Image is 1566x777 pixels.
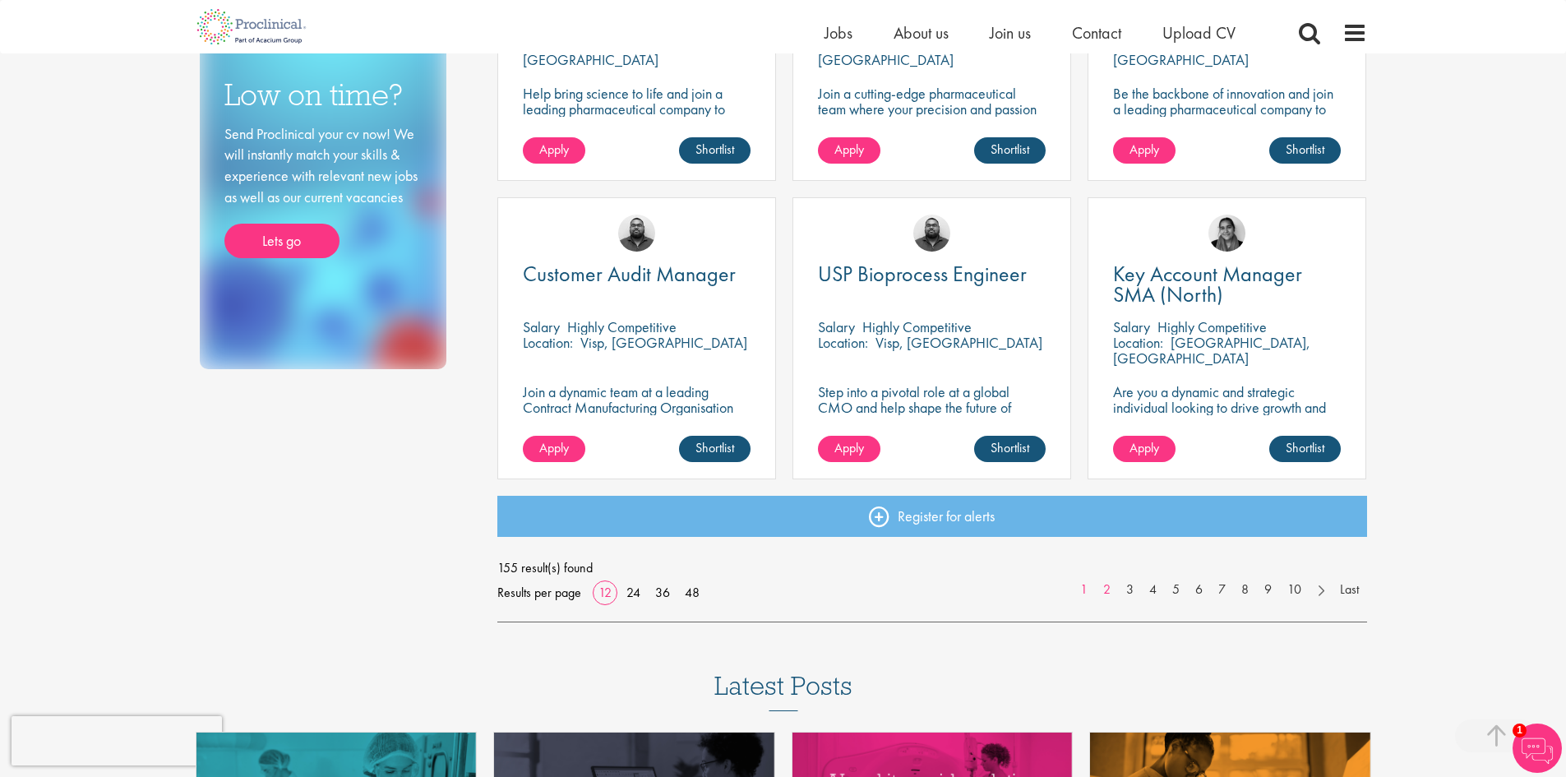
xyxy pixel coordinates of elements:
span: 1 [1513,724,1527,738]
span: USP Bioprocess Engineer [818,260,1027,288]
a: 1 [1072,580,1096,599]
span: Customer Audit Manager [523,260,736,288]
span: Apply [539,141,569,158]
p: Be the backbone of innovation and join a leading pharmaceutical company to help keep life-changin... [1113,86,1341,164]
a: Shortlist [679,137,751,164]
span: Location: [1113,333,1163,352]
a: Apply [523,436,585,462]
div: Send Proclinical your cv now! We will instantly match your skills & experience with relevant new ... [224,123,422,259]
iframe: reCAPTCHA [12,716,222,765]
a: Shortlist [1269,436,1341,462]
a: 7 [1210,580,1234,599]
a: 2 [1095,580,1119,599]
p: Highly Competitive [567,317,677,336]
span: Apply [1129,141,1159,158]
span: 155 result(s) found [497,556,1367,580]
img: Chatbot [1513,724,1562,773]
p: Highly Competitive [1157,317,1267,336]
a: Register for alerts [497,496,1367,537]
img: Ashley Bennett [913,215,950,252]
a: Apply [818,436,880,462]
a: Shortlist [974,436,1046,462]
span: Results per page [497,580,581,605]
a: Shortlist [679,436,751,462]
a: 48 [679,584,705,601]
a: Jobs [825,22,852,44]
p: Visp, [GEOGRAPHIC_DATA] [875,333,1042,352]
a: 12 [593,584,617,601]
a: 24 [621,584,646,601]
h3: Low on time? [224,79,422,111]
span: Apply [1129,439,1159,456]
a: Shortlist [974,137,1046,164]
span: Apply [539,439,569,456]
span: Location: [523,333,573,352]
a: Lets go [224,224,340,258]
a: Apply [523,137,585,164]
a: Upload CV [1162,22,1236,44]
p: Join a cutting-edge pharmaceutical team where your precision and passion for quality will help sh... [818,86,1046,148]
a: Last [1332,580,1367,599]
p: Step into a pivotal role at a global CMO and help shape the future of healthcare manufacturing. [818,384,1046,431]
a: 6 [1187,580,1211,599]
p: Help bring science to life and join a leading pharmaceutical company to play a key role in delive... [523,86,751,164]
a: Key Account Manager SMA (North) [1113,264,1341,305]
img: Anjali Parbhu [1208,215,1245,252]
a: Contact [1072,22,1121,44]
a: 9 [1256,580,1280,599]
span: Apply [834,439,864,456]
a: 10 [1279,580,1310,599]
img: Ashley Bennett [618,215,655,252]
a: Join us [990,22,1031,44]
p: Join a dynamic team at a leading Contract Manufacturing Organisation and contribute to groundbrea... [523,384,751,446]
a: Apply [1113,137,1176,164]
a: 36 [649,584,676,601]
a: Apply [1113,436,1176,462]
a: Shortlist [1269,137,1341,164]
a: About us [894,22,949,44]
a: Customer Audit Manager [523,264,751,284]
a: 3 [1118,580,1142,599]
a: 5 [1164,580,1188,599]
p: Are you a dynamic and strategic individual looking to drive growth and build lasting partnerships... [1113,384,1341,446]
span: Key Account Manager SMA (North) [1113,260,1302,308]
a: 8 [1233,580,1257,599]
span: Location: [818,333,868,352]
a: Apply [818,137,880,164]
span: Salary [1113,317,1150,336]
p: Visp, [GEOGRAPHIC_DATA] [580,333,747,352]
a: USP Bioprocess Engineer [818,264,1046,284]
a: 4 [1141,580,1165,599]
span: Apply [834,141,864,158]
p: Highly Competitive [862,317,972,336]
span: Salary [818,317,855,336]
h3: Latest Posts [714,672,852,711]
p: [GEOGRAPHIC_DATA], [GEOGRAPHIC_DATA] [1113,333,1310,368]
span: Salary [523,317,560,336]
